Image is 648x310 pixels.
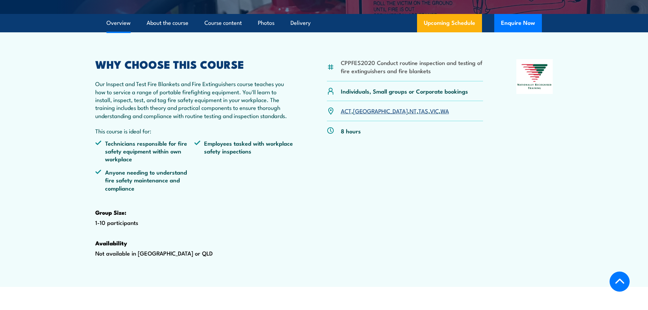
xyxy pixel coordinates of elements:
a: Photos [258,14,275,32]
button: Enquire Now [494,14,542,32]
div: 1-10 participants Not available in [GEOGRAPHIC_DATA] or QLD [95,59,294,279]
a: VIC [430,107,439,115]
a: Overview [106,14,131,32]
a: Course content [204,14,242,32]
li: Anyone needing to understand fire safety maintenance and compliance [95,168,195,192]
a: ACT [341,107,351,115]
a: TAS [418,107,428,115]
p: 8 hours [341,127,361,135]
p: This course is ideal for: [95,127,294,135]
h2: WHY CHOOSE THIS COURSE [95,59,294,69]
a: [GEOGRAPHIC_DATA] [353,107,408,115]
strong: Group Size: [95,208,126,217]
li: CPPFES2020 Conduct routine inspection and testing of fire extinguishers and fire blankets [341,59,483,75]
a: About the course [147,14,188,32]
p: , , , , , [341,107,449,115]
strong: Availability [95,239,127,247]
p: Individuals, Small groups or Corporate bookings [341,87,468,95]
a: NT [410,107,417,115]
a: WA [441,107,449,115]
a: Delivery [290,14,311,32]
p: Our Inspect and Test Fire Blankets and Fire Extinguishers course teaches you how to service a ran... [95,80,294,119]
li: Employees tasked with workplace safety inspections [194,139,294,163]
a: Upcoming Schedule [417,14,482,32]
li: Technicians responsible for fire safety equipment within own workplace [95,139,195,163]
img: Nationally Recognised Training logo. [516,59,553,94]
